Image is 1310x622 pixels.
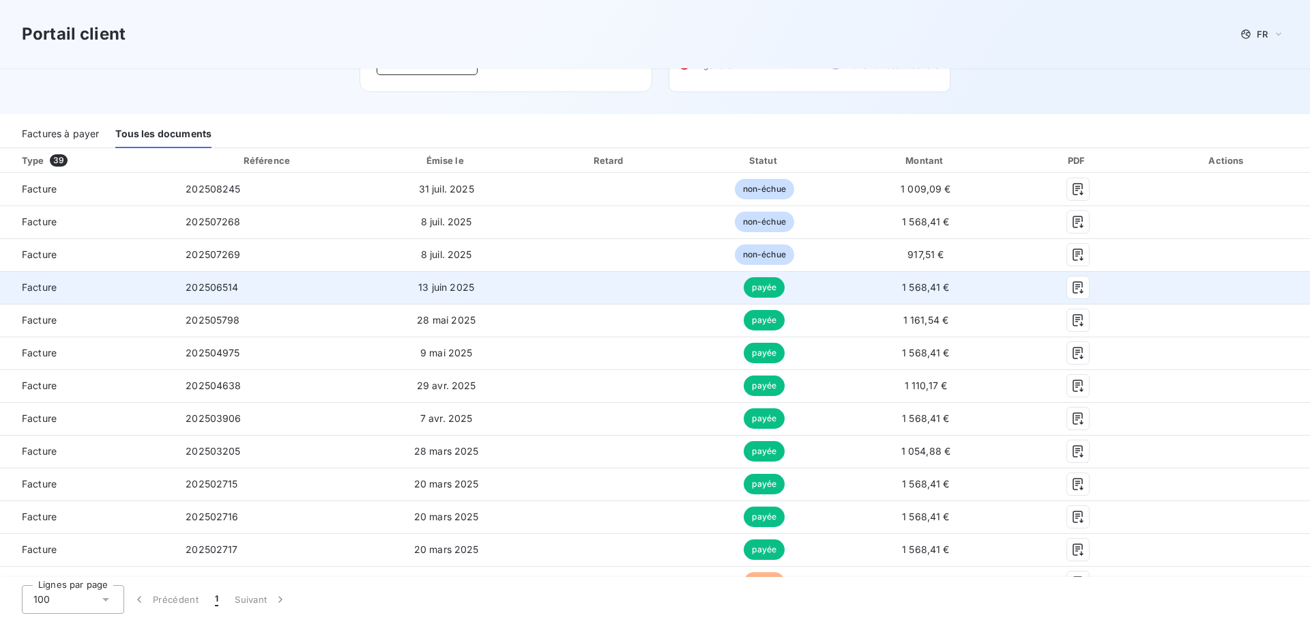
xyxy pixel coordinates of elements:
span: 202504638 [186,380,241,391]
div: Factures à payer [22,119,99,148]
span: 1 009,09 € [901,183,951,195]
span: Facture [11,412,164,425]
span: 202502715 [186,478,237,490]
span: 202502717 [186,543,237,555]
span: payée [744,408,785,429]
span: 1 568,41 € [902,511,950,522]
span: 29 avr. 2025 [417,380,476,391]
span: 202505798 [186,314,239,326]
div: Actions [1148,154,1307,167]
div: Retard [534,154,685,167]
span: Facture [11,510,164,524]
span: non-échue [735,244,794,265]
span: payée [744,539,785,560]
div: Type [14,154,172,167]
span: 13 juin 2025 [418,281,474,293]
span: FR [1257,29,1268,40]
div: Référence [244,155,290,166]
h3: Portail client [22,22,126,46]
span: 1 568,41 € [902,543,950,555]
span: 31 juil. 2025 [419,183,474,195]
span: payée [744,376,785,396]
div: Statut [690,154,838,167]
span: 1 568,41 € [902,281,950,293]
span: Facture [11,543,164,556]
span: payée [744,343,785,363]
span: Facture [11,215,164,229]
span: payée [744,507,785,527]
button: 1 [207,585,227,614]
div: Émise le [364,154,529,167]
span: 202503906 [186,412,241,424]
span: payée [744,310,785,330]
span: Facture [11,281,164,294]
span: Facture [11,248,164,261]
button: Suivant [227,585,295,614]
span: échue [744,572,785,593]
button: Précédent [124,585,207,614]
span: 1 568,41 € [902,216,950,227]
span: 8 juil. 2025 [421,249,472,260]
span: Facture [11,444,164,458]
span: Facture [11,477,164,491]
span: 100 [33,593,50,606]
span: 20 mars 2025 [414,478,479,490]
span: Facture [11,346,164,360]
span: 1 054,88 € [901,445,951,457]
span: 7 avr. 2025 [420,412,473,424]
div: PDF [1014,154,1142,167]
span: 28 mai 2025 [417,314,476,326]
span: payée [744,474,785,494]
span: Facture [11,576,164,589]
span: 1 568,41 € [902,478,950,490]
div: Montant [843,154,1008,167]
span: 202508245 [186,183,240,195]
span: non-échue [735,179,794,199]
span: 39 [50,154,68,167]
span: 202506514 [186,281,238,293]
span: 8 juil. 2025 [421,216,472,227]
span: 1 568,41 € [902,347,950,358]
span: 202507269 [186,249,240,260]
span: 1 110,17 € [905,380,948,391]
span: 1 [215,593,218,606]
span: 20 mars 2025 [414,511,479,522]
span: 1 568,41 € [902,412,950,424]
span: non-échue [735,212,794,232]
span: 28 mars 2025 [414,445,479,457]
span: 20 mars 2025 [414,543,479,555]
span: 917,51 € [907,249,944,260]
span: Facture [11,182,164,196]
span: payée [744,441,785,462]
span: 202502716 [186,511,238,522]
span: 202504975 [186,347,239,358]
div: Tous les documents [115,119,212,148]
span: payée [744,277,785,298]
span: 202503205 [186,445,240,457]
span: 202507268 [186,216,240,227]
span: 1 161,54 € [903,314,949,326]
span: 9 mai 2025 [420,347,473,358]
span: Facture [11,379,164,393]
span: Facture [11,313,164,327]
